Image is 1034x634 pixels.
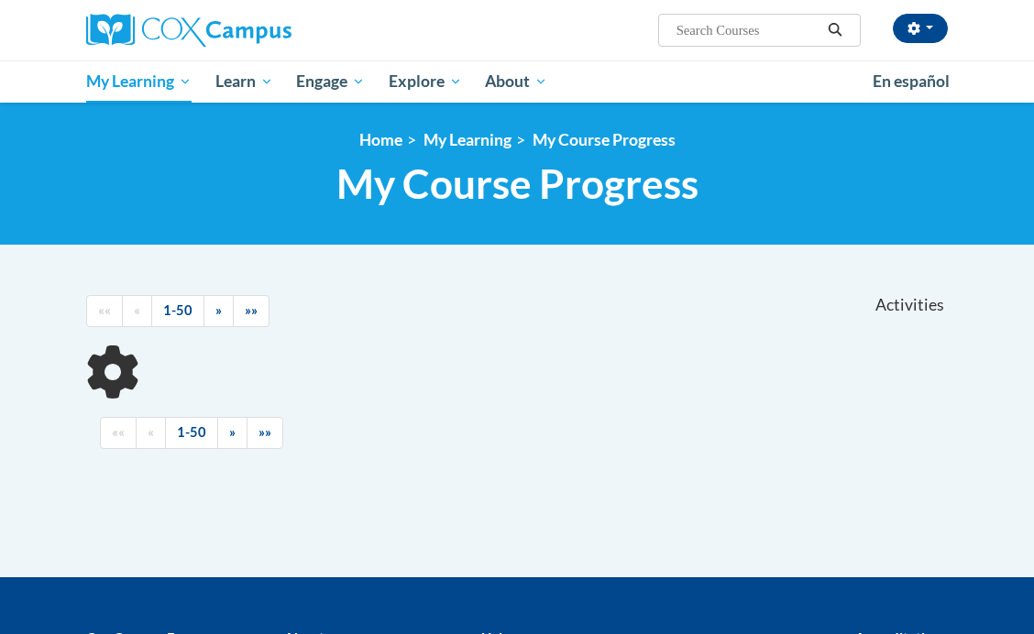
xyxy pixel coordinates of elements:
[86,14,355,47] a: Cox Campus
[485,71,547,93] span: About
[86,295,123,327] a: Begining
[336,159,698,208] span: My Course Progress
[821,19,849,41] button: Search
[245,302,258,318] span: »»
[474,60,560,103] a: About
[215,302,222,318] span: »
[377,60,474,103] a: Explore
[148,424,154,440] span: «
[229,424,236,440] span: »
[122,295,152,327] a: Previous
[74,60,203,103] a: My Learning
[86,14,291,47] img: Cox Campus
[423,130,511,149] a: My Learning
[136,417,166,449] a: Previous
[861,62,962,101] a: En español
[389,71,462,93] span: Explore
[893,14,948,43] button: Account Settings
[258,424,271,440] span: »»
[203,60,285,103] a: Learn
[100,417,137,449] a: Begining
[296,71,365,93] span: Engage
[86,71,192,93] span: My Learning
[151,295,204,327] a: 1-50
[675,19,821,41] input: Search Courses
[112,424,125,440] span: ««
[875,295,944,315] span: Activities
[217,417,247,449] a: Next
[72,60,962,103] div: Main menu
[873,71,950,91] span: En español
[98,302,111,318] span: ««
[247,417,283,449] a: End
[215,71,273,93] span: Learn
[359,130,402,149] a: Home
[165,417,218,449] a: 1-50
[134,302,140,318] span: «
[284,60,377,103] a: Engage
[233,295,269,327] a: End
[203,295,234,327] a: Next
[533,130,676,149] a: My Course Progress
